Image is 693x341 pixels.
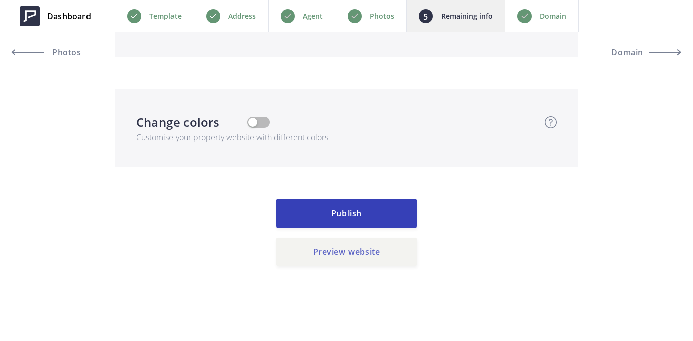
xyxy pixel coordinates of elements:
button: Publish [276,199,417,228]
h4: Change colors [136,113,220,131]
p: Customise your property website with different colors [136,131,557,143]
span: Dashboard [47,10,91,22]
p: Photos [370,10,394,22]
p: Domain [540,10,566,22]
p: Agent [303,10,323,22]
p: Template [149,10,182,22]
img: question [545,116,557,128]
a: Dashboard [12,1,99,31]
span: Domain [611,48,643,56]
a: Photos [12,40,103,64]
p: Address [228,10,256,22]
button: Preview website [276,238,417,266]
span: Photos [50,48,81,56]
button: Domain [590,40,681,64]
p: Remaining info [441,10,493,22]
